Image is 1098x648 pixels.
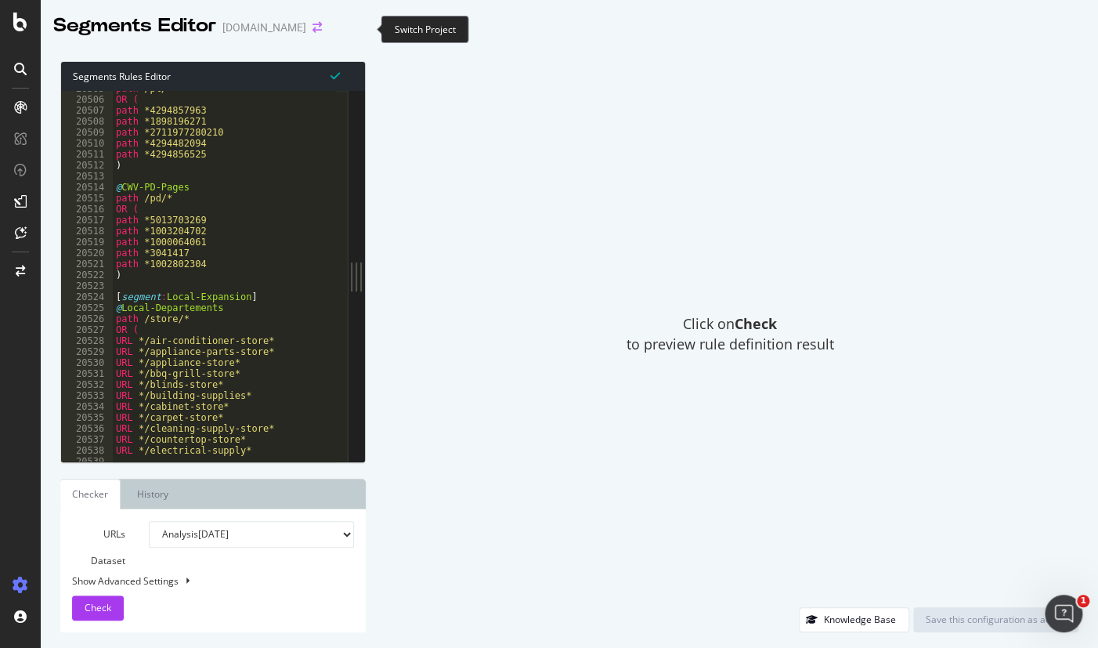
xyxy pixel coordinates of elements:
[799,607,909,632] button: Knowledge Base
[61,248,113,259] div: 20520
[61,445,113,456] div: 20538
[60,521,137,574] label: URLs Dataset
[61,368,113,379] div: 20531
[61,390,113,401] div: 20533
[222,20,306,35] div: [DOMAIN_NAME]
[61,291,113,302] div: 20524
[61,346,113,357] div: 20529
[61,62,365,91] div: Segments Rules Editor
[61,182,113,193] div: 20514
[627,314,834,354] span: Click on to preview rule definition result
[61,105,113,116] div: 20507
[61,215,113,226] div: 20517
[61,324,113,335] div: 20527
[85,601,111,614] span: Check
[330,68,340,83] span: Syntax is valid
[1077,595,1089,607] span: 1
[61,160,113,171] div: 20512
[61,193,113,204] div: 20515
[61,226,113,237] div: 20518
[61,335,113,346] div: 20528
[61,423,113,434] div: 20536
[72,596,124,621] button: Check
[926,613,1066,626] div: Save this configuration as active
[799,613,909,626] a: Knowledge Base
[61,313,113,324] div: 20526
[61,379,113,390] div: 20532
[61,456,113,467] div: 20539
[61,116,113,127] div: 20508
[61,237,113,248] div: 20519
[735,314,777,333] strong: Check
[61,94,113,105] div: 20506
[61,302,113,313] div: 20525
[1045,595,1082,632] iframe: Intercom live chat
[312,22,322,33] div: arrow-right-arrow-left
[61,149,113,160] div: 20511
[61,171,113,182] div: 20513
[61,434,113,445] div: 20537
[61,204,113,215] div: 20516
[61,281,113,291] div: 20523
[61,401,113,412] div: 20534
[61,259,113,270] div: 20521
[381,16,468,43] div: Switch Project
[61,270,113,281] div: 20522
[60,574,342,588] div: Show Advanced Settings
[61,412,113,423] div: 20535
[125,479,181,509] a: History
[60,479,121,509] a: Checker
[61,127,113,138] div: 20509
[61,357,113,368] div: 20530
[824,613,896,626] div: Knowledge Base
[913,607,1078,632] button: Save this configuration as active
[61,138,113,149] div: 20510
[53,13,216,39] div: Segments Editor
